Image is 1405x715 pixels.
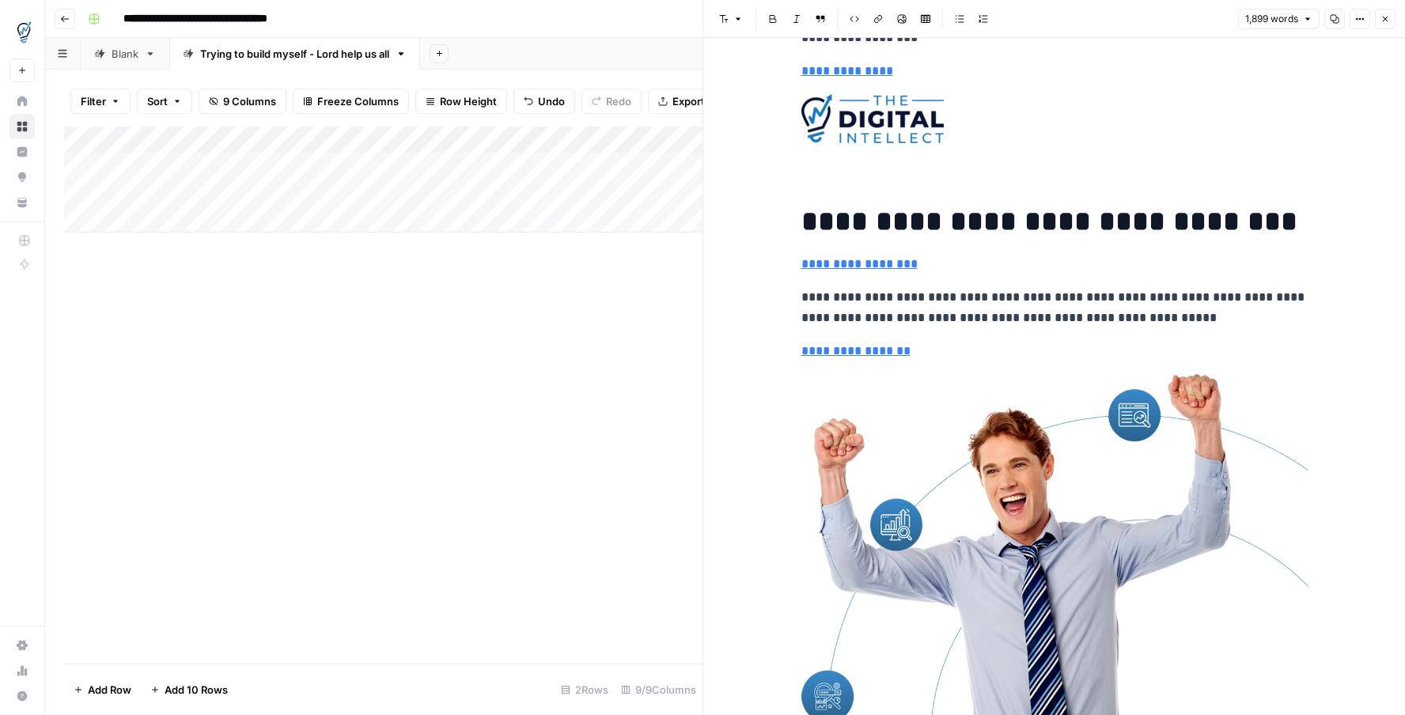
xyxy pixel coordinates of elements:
a: Settings [9,633,35,658]
a: Blank [81,38,169,70]
span: Undo [538,93,565,109]
a: Home [9,89,35,114]
span: Filter [81,93,106,109]
button: Workspace: TDI Content Team [9,13,35,52]
span: Export CSV [672,93,729,109]
span: 1,899 words [1245,12,1298,26]
button: 9 Columns [199,89,286,114]
a: Opportunities [9,165,35,190]
button: Row Height [415,89,507,114]
span: Redo [606,93,631,109]
button: 1,899 words [1238,9,1320,29]
span: 9 Columns [223,93,276,109]
span: Sort [147,93,168,109]
a: Browse [9,114,35,139]
span: Add 10 Rows [165,682,228,698]
button: Filter [70,89,131,114]
div: 2 Rows [555,677,615,702]
span: Freeze Columns [317,93,399,109]
a: Trying to build myself - Lord help us all [169,38,420,70]
div: 9/9 Columns [615,677,702,702]
a: Usage [9,658,35,683]
span: Row Height [440,93,497,109]
a: Insights [9,139,35,165]
span: Add Row [88,682,131,698]
button: Add 10 Rows [141,677,237,702]
button: Freeze Columns [293,89,409,114]
button: Undo [513,89,575,114]
button: Sort [137,89,192,114]
div: Blank [112,46,138,62]
button: Help + Support [9,683,35,709]
button: Redo [581,89,642,114]
button: Add Row [64,677,141,702]
img: TDI Content Team Logo [9,18,38,47]
button: Export CSV [648,89,739,114]
a: Your Data [9,190,35,215]
div: Trying to build myself - Lord help us all [200,46,389,62]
